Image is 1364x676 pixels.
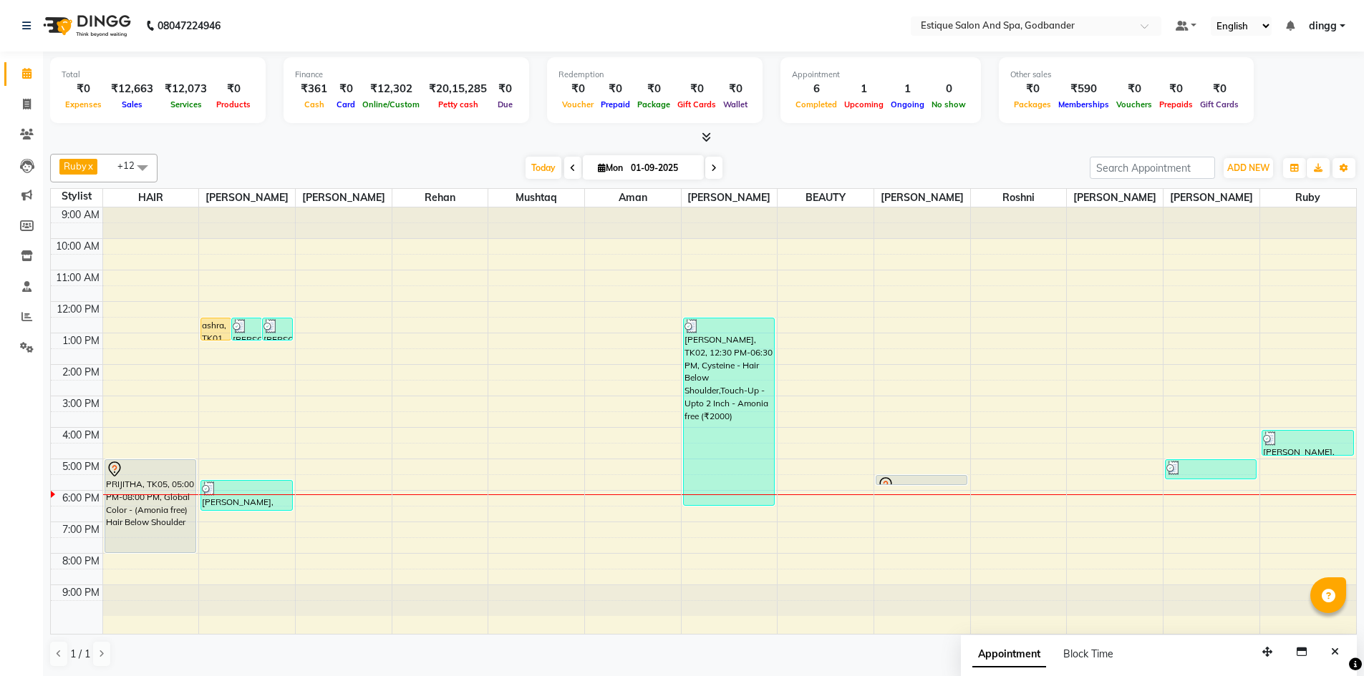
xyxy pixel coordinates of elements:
div: 1 [841,81,887,97]
div: ₹0 [720,81,751,97]
div: 5:00 PM [59,459,102,474]
span: Appointment [972,642,1046,667]
div: 12:00 PM [54,302,102,317]
div: Redemption [558,69,751,81]
span: No show [928,99,969,109]
span: 1 / 1 [70,647,90,662]
div: 2:00 PM [59,365,102,380]
span: Due [494,99,516,109]
div: 10:00 AM [53,239,102,254]
span: Vouchers [1113,99,1156,109]
span: Ongoing [887,99,928,109]
span: Cash [301,99,328,109]
span: Sales [118,99,146,109]
span: Ruby [1260,189,1356,207]
div: Stylist [51,189,102,204]
div: 7:00 PM [59,522,102,537]
span: Package [634,99,674,109]
div: ₹0 [558,81,597,97]
div: Appointment [792,69,969,81]
span: Packages [1010,99,1055,109]
div: ₹0 [62,81,105,97]
span: ADD NEW [1227,162,1269,173]
div: 3:00 PM [59,396,102,411]
div: 11:00 AM [53,270,102,285]
div: ₹12,663 [105,81,159,97]
div: ₹0 [213,81,254,97]
div: ₹0 [1113,81,1156,97]
span: dingg [1309,19,1337,34]
div: [PERSON_NAME], TK02, 05:00 PM-05:40 PM, Pedicure - Tan Go (₹2500) [1166,460,1256,479]
span: Today [526,157,561,179]
span: Gift Cards [1196,99,1242,109]
span: Services [167,99,205,109]
div: 6 [792,81,841,97]
div: 9:00 AM [59,207,102,222]
div: ₹12,073 [159,81,213,97]
span: Voucher [558,99,597,109]
div: ₹0 [1010,81,1055,97]
span: [PERSON_NAME] [296,189,392,207]
span: Aman [585,189,681,207]
div: 1 [887,81,928,97]
span: [PERSON_NAME] [1067,189,1163,207]
div: ₹0 [1156,81,1196,97]
input: 2025-09-01 [627,157,698,179]
span: Prepaids [1156,99,1196,109]
img: logo [37,6,135,46]
div: ₹20,15,285 [423,81,493,97]
div: [PERSON_NAME], TK04, 12:30 PM-01:15 PM, Haircut (Men) - By Master Stylist (₹313) [232,318,261,340]
span: Block Time [1063,647,1113,660]
iframe: chat widget [1304,619,1350,662]
span: Card [333,99,359,109]
span: mushtaq [488,189,584,207]
div: 4:00 PM [59,428,102,443]
span: Wallet [720,99,751,109]
div: ₹0 [597,81,634,97]
span: Mon [594,162,627,173]
a: x [87,160,93,172]
div: ₹590 [1055,81,1113,97]
div: [PERSON_NAME], TK02, 12:30 PM-06:30 PM, Cysteine - Hair Below Shoulder,Touch-Up - Upto 2 Inch - A... [684,318,774,505]
div: [PERSON_NAME], TK03, 12:30 PM-01:15 PM, Haircut (Men) - By Master Stylist (₹313) [263,318,292,340]
div: PRIJITHA, TK05, 05:00 PM-08:00 PM, Global Color - (Amonia free) Hair Below Shoulder [105,460,195,552]
span: [PERSON_NAME] [1164,189,1259,207]
div: 8:00 PM [59,554,102,569]
div: Other sales [1010,69,1242,81]
div: ₹0 [493,81,518,97]
div: ₹0 [674,81,720,97]
span: [PERSON_NAME] [682,189,778,207]
span: Memberships [1055,99,1113,109]
span: Ruby [64,160,87,172]
span: Prepaid [597,99,634,109]
span: Completed [792,99,841,109]
div: ₹12,302 [359,81,423,97]
div: ₹0 [634,81,674,97]
div: 0 [928,81,969,97]
span: Roshni [971,189,1067,207]
span: Online/Custom [359,99,423,109]
div: [PERSON_NAME], TK06, 04:05 PM-04:55 PM, THREADING - EYEBROWS (₹75),THREADING - UPPERLIPS (₹63),Me... [1262,431,1353,455]
div: 9:00 PM [59,585,102,600]
span: Upcoming [841,99,887,109]
span: [PERSON_NAME] [199,189,295,207]
span: [PERSON_NAME] [874,189,970,207]
span: HAIR [103,189,199,207]
div: ₹0 [1196,81,1242,97]
span: BEAUTY [778,189,874,207]
div: Total [62,69,254,81]
input: Search Appointment [1090,157,1215,179]
button: ADD NEW [1224,158,1273,178]
span: Gift Cards [674,99,720,109]
div: Alka, TK07, 05:30 PM-05:45 PM, THREADING - EYEBROWS [876,476,967,484]
div: 6:00 PM [59,491,102,506]
span: Petty cash [435,99,482,109]
span: Expenses [62,99,105,109]
div: 1:00 PM [59,333,102,348]
div: Finance [295,69,518,81]
div: [PERSON_NAME], TK02, 05:40 PM-06:40 PM, Women Combo - Haircut & wash (₹599) [201,481,291,510]
b: 08047224946 [158,6,221,46]
div: ashra, TK01, 12:30 PM-01:15 PM, Haircut (Women) - By Master Stylist [201,318,231,340]
span: +12 [117,160,145,171]
div: ₹361 [295,81,333,97]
